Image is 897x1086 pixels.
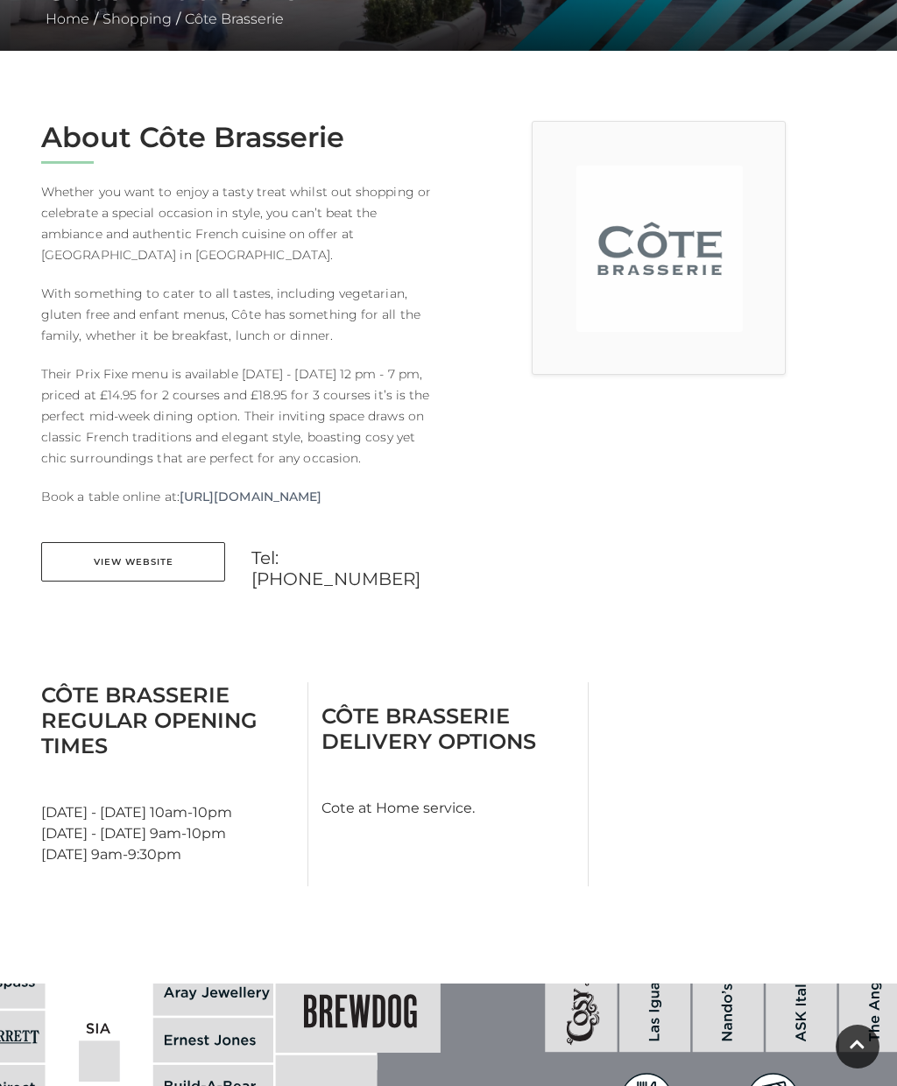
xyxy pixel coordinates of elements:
[180,11,288,27] a: Côte Brasserie
[41,682,294,758] h3: Côte Brasserie Regular Opening Times
[28,682,308,886] div: [DATE] - [DATE] 10am-10pm [DATE] - [DATE] 9am-10pm [DATE] 9am-9:30pm
[41,486,435,507] p: Book a table online at:
[41,283,435,346] p: With something to cater to all tastes, including vegetarian, gluten free and enfant menus, Côte h...
[180,486,321,507] a: [URL][DOMAIN_NAME]
[251,547,435,589] a: Tel: [PHONE_NUMBER]
[41,181,435,265] p: Whether you want to enjoy a tasty treat whilst out shopping or celebrate a special occasion in st...
[41,121,435,154] h2: About Côte Brasserie
[41,542,225,582] a: View Website
[41,11,94,27] a: Home
[98,11,176,27] a: Shopping
[308,682,589,886] div: Cote at Home service.
[321,703,575,754] h3: Côte Brasserie Delivery Options
[41,363,435,469] p: Their Prix Fixe menu is available [DATE] - [DATE] 12 pm - 7 pm, priced at £14.95 for 2 courses an...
